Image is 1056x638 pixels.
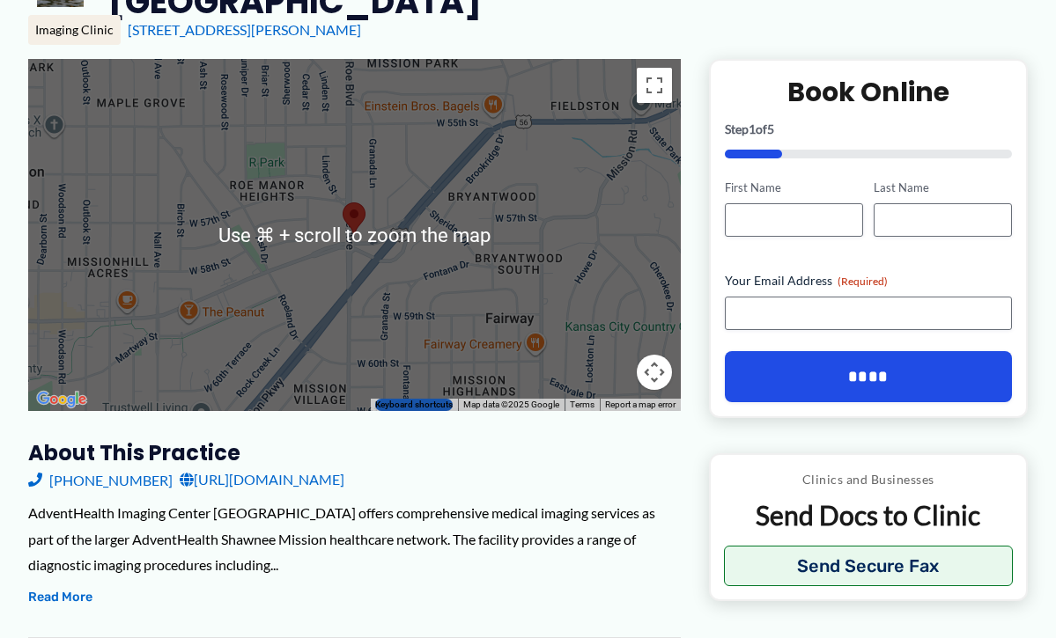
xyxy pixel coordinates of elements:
[724,468,1013,491] p: Clinics and Businesses
[724,546,1013,586] button: Send Secure Fax
[463,400,559,409] span: Map data ©2025 Google
[767,121,774,136] span: 5
[28,15,121,45] div: Imaging Clinic
[570,400,594,409] a: Terms
[180,466,344,493] a: [URL][DOMAIN_NAME]
[375,399,453,411] button: Keyboard shortcuts
[874,180,1012,196] label: Last Name
[725,180,863,196] label: First Name
[725,75,1012,109] h2: Book Online
[637,68,672,103] button: Toggle fullscreen view
[33,388,91,411] img: Google
[33,388,91,411] a: Open this area in Google Maps (opens a new window)
[724,498,1013,532] p: Send Docs to Clinic
[28,587,92,608] button: Read More
[749,121,756,136] span: 1
[28,439,681,466] h3: About this practice
[637,355,672,390] button: Map camera controls
[725,272,1012,290] label: Your Email Address
[838,275,888,288] span: (Required)
[725,123,1012,136] p: Step of
[28,466,173,493] a: [PHONE_NUMBER]
[128,21,361,38] a: [STREET_ADDRESS][PERSON_NAME]
[28,500,681,578] div: AdventHealth Imaging Center [GEOGRAPHIC_DATA] offers comprehensive medical imaging services as pa...
[605,400,676,409] a: Report a map error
